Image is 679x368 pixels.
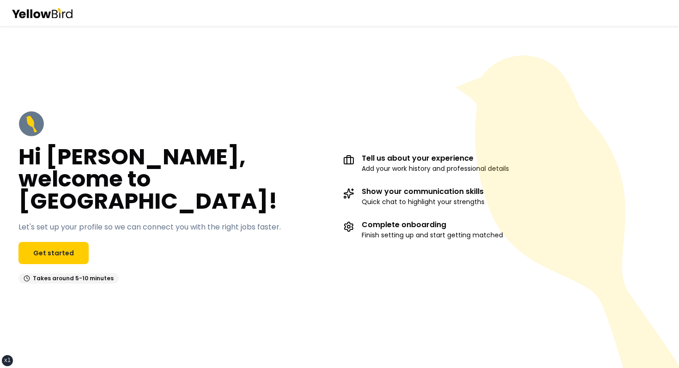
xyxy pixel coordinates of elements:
h3: Show your communication skills [362,188,485,195]
h3: Complete onboarding [362,221,503,229]
p: Finish setting up and start getting matched [362,230,503,240]
p: Add your work history and professional details [362,164,509,173]
div: Takes around 5-10 minutes [18,273,119,284]
a: Get started [18,242,89,264]
p: Quick chat to highlight your strengths [362,197,485,206]
h3: Tell us about your experience [362,155,509,162]
h2: Hi [PERSON_NAME], welcome to [GEOGRAPHIC_DATA]! [18,146,336,212]
p: Let's set up your profile so we can connect you with the right jobs faster. [18,222,281,233]
div: xl [4,357,11,364]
